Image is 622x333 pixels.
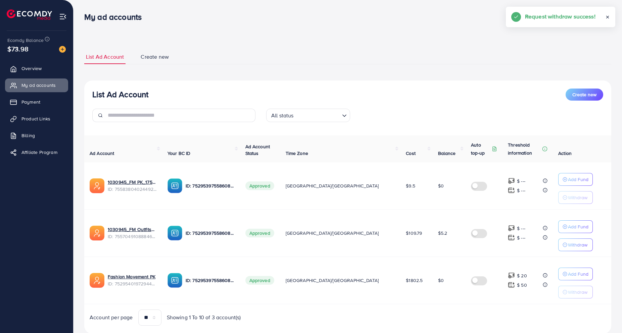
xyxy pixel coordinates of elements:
span: Approved [245,276,274,285]
img: menu [59,13,67,20]
span: Create new [141,53,169,61]
div: <span class='underline'>1030945_FM PK_1759822596175</span></br>7558380402449235984 [108,179,157,192]
p: ID: 7529539755860836369 [186,229,235,237]
button: Withdraw [558,238,593,251]
a: Affiliate Program [5,146,68,159]
span: Overview [21,65,42,72]
span: $5.2 [438,230,447,236]
span: $0 [438,182,444,189]
span: ID: 7557049108884619282 [108,233,157,240]
button: Withdraw [558,191,593,204]
span: [GEOGRAPHIC_DATA]/[GEOGRAPHIC_DATA] [286,182,379,189]
p: ID: 7529539755860836369 [186,276,235,284]
span: Ad Account [90,150,114,157]
p: $ --- [517,234,525,242]
p: Threshold information [508,141,541,157]
span: Product Links [21,115,50,122]
p: Withdraw [568,288,587,296]
p: $ 50 [517,281,527,289]
img: logo [7,9,52,20]
span: Showing 1 To 10 of 3 account(s) [167,314,241,321]
p: Withdraw [568,193,587,202]
span: All status [270,111,295,120]
button: Withdraw [558,286,593,298]
p: ID: 7529539755860836369 [186,182,235,190]
img: top-up amount [508,187,515,194]
a: 1030945_FM Outfits_1759512825336 [108,226,157,233]
img: ic-ads-acc.e4c84228.svg [90,273,104,288]
button: Add Fund [558,220,593,233]
img: ic-ads-acc.e4c84228.svg [90,178,104,193]
span: [GEOGRAPHIC_DATA]/[GEOGRAPHIC_DATA] [286,277,379,284]
span: Account per page [90,314,133,321]
span: [GEOGRAPHIC_DATA]/[GEOGRAPHIC_DATA] [286,230,379,236]
span: List Ad Account [86,53,124,61]
img: ic-ba-acc.ded83a64.svg [168,226,182,240]
span: ID: 7529540197294407681 [108,280,157,287]
h5: Request withdraw success! [525,12,595,21]
img: image [59,46,66,53]
span: ID: 7558380402449235984 [108,186,157,192]
input: Search for option [296,109,339,120]
span: Affiliate Program [21,149,57,156]
a: My ad accounts [5,78,68,92]
img: top-up amount [508,234,515,241]
span: $109.79 [406,230,422,236]
a: Payment [5,95,68,109]
span: Approved [245,181,274,190]
p: Withdraw [568,241,587,249]
p: $ --- [517,177,525,185]
span: Create new [572,91,596,98]
img: top-up amount [508,177,515,184]
div: <span class='underline'>Fashion Movement PK</span></br>7529540197294407681 [108,273,157,287]
a: 1030945_FM PK_1759822596175 [108,179,157,185]
button: Create new [566,89,603,101]
a: Billing [5,129,68,142]
span: Action [558,150,572,157]
span: $0 [438,277,444,284]
span: Balance [438,150,456,157]
img: top-up amount [508,225,515,232]
p: $ --- [517,224,525,232]
div: <span class='underline'>1030945_FM Outfits_1759512825336</span></br>7557049108884619282 [108,226,157,240]
p: $ 20 [517,272,527,280]
a: Product Links [5,112,68,125]
p: Add Fund [568,175,588,183]
img: top-up amount [508,281,515,288]
span: Your BC ID [168,150,191,157]
span: Ecomdy Balance [7,37,44,44]
h3: My ad accounts [84,12,147,22]
span: Ad Account Status [245,143,270,157]
span: Billing [21,132,35,139]
p: Add Fund [568,270,588,278]
span: Cost [406,150,416,157]
p: Auto top-up [471,141,490,157]
img: ic-ads-acc.e4c84228.svg [90,226,104,240]
span: $9.5 [406,182,415,189]
a: Overview [5,62,68,75]
img: top-up amount [508,272,515,279]
span: $73.98 [7,44,29,54]
span: Approved [245,229,274,237]
span: Payment [21,99,40,105]
button: Add Fund [558,173,593,186]
div: Search for option [266,109,350,122]
a: Fashion Movement PK [108,273,155,280]
p: Add Fund [568,223,588,231]
p: $ --- [517,186,525,195]
img: ic-ba-acc.ded83a64.svg [168,178,182,193]
span: $1802.5 [406,277,423,284]
h3: List Ad Account [92,90,148,99]
span: Time Zone [286,150,308,157]
img: ic-ba-acc.ded83a64.svg [168,273,182,288]
iframe: Chat [593,303,617,328]
span: My ad accounts [21,82,56,89]
button: Add Fund [558,268,593,280]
